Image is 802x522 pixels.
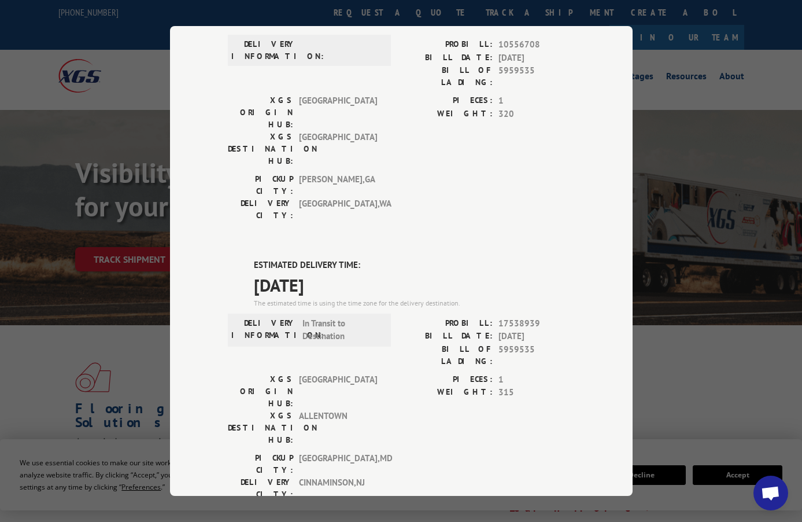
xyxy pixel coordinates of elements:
label: BILL DATE: [401,52,493,65]
label: WEIGHT: [401,108,493,121]
span: 10556708 [498,38,575,52]
span: [GEOGRAPHIC_DATA] [299,131,377,167]
span: [GEOGRAPHIC_DATA] [299,94,377,131]
span: 5959535 [498,343,575,367]
label: DELIVERY CITY: [228,197,293,222]
label: WEIGHT: [401,386,493,399]
label: PROBILL: [401,317,493,330]
label: ESTIMATED DELIVERY TIME: [254,259,575,272]
span: 17538939 [498,317,575,330]
label: PROBILL: [401,38,493,52]
a: Open chat [753,476,788,510]
span: ALLENTOWN [299,410,377,446]
label: PIECES: [401,94,493,108]
span: 5959535 [498,64,575,89]
label: BILL OF LADING: [401,64,493,89]
span: In Transit to Destination [302,317,380,343]
span: [PERSON_NAME] , GA [299,173,377,197]
span: [DATE] [498,330,575,343]
label: PICKUP CITY: [228,452,293,476]
span: [GEOGRAPHIC_DATA] [299,373,377,410]
span: [GEOGRAPHIC_DATA] , MD [299,452,377,476]
label: XGS ORIGIN HUB: [228,94,293,131]
div: The estimated time is using the time zone for the delivery destination. [254,298,575,308]
span: [DATE] [254,272,575,298]
span: [DATE] [498,52,575,65]
span: CINNAMINSON , NJ [299,476,377,501]
label: XGS DESTINATION HUB: [228,131,293,167]
span: 315 [498,386,575,399]
label: PICKUP CITY: [228,173,293,197]
label: DELIVERY INFORMATION: [231,38,297,63]
label: PIECES: [401,373,493,387]
label: DELIVERY CITY: [228,476,293,501]
span: [GEOGRAPHIC_DATA] , WA [299,197,377,222]
span: 320 [498,108,575,121]
span: 1 [498,373,575,387]
span: 1 [498,94,575,108]
label: BILL DATE: [401,330,493,343]
label: BILL OF LADING: [401,343,493,367]
label: XGS DESTINATION HUB: [228,410,293,446]
label: DELIVERY INFORMATION: [231,317,297,343]
label: XGS ORIGIN HUB: [228,373,293,410]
